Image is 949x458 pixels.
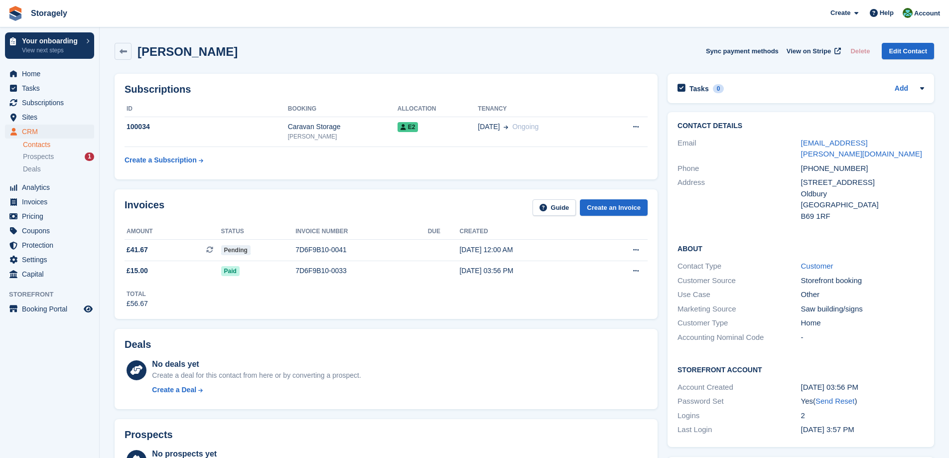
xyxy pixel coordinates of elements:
div: 1 [85,153,94,161]
h2: Subscriptions [125,84,648,95]
div: Caravan Storage [288,122,398,132]
div: Storefront booking [801,275,924,287]
a: View on Stripe [783,43,843,59]
div: 0 [713,84,724,93]
h2: Invoices [125,199,164,216]
span: Deals [23,164,41,174]
a: Your onboarding View next steps [5,32,94,59]
div: [PHONE_NUMBER] [801,163,924,174]
a: Storagely [27,5,71,21]
div: Create a Subscription [125,155,197,165]
div: [DATE] 12:00 AM [459,245,595,255]
span: Tasks [22,81,82,95]
th: Amount [125,224,221,240]
span: CRM [22,125,82,139]
div: Password Set [678,396,801,407]
span: Settings [22,253,82,267]
a: Send Reset [815,397,854,405]
img: Notifications [903,8,913,18]
span: Prospects [23,152,54,161]
div: Home [801,317,924,329]
th: ID [125,101,288,117]
div: [DATE] 03:56 PM [459,266,595,276]
div: Saw building/signs [801,304,924,315]
h2: [PERSON_NAME] [137,45,238,58]
th: Booking [288,101,398,117]
div: Customer Source [678,275,801,287]
a: Preview store [82,303,94,315]
span: £15.00 [127,266,148,276]
span: Pending [221,245,251,255]
h2: Prospects [125,429,173,441]
button: Sync payment methods [706,43,779,59]
a: Create a Deal [152,385,361,395]
span: Booking Portal [22,302,82,316]
p: View next steps [22,46,81,55]
th: Allocation [398,101,478,117]
div: No deals yet [152,358,361,370]
a: menu [5,125,94,139]
div: Create a Deal [152,385,196,395]
a: menu [5,238,94,252]
a: menu [5,180,94,194]
div: [GEOGRAPHIC_DATA] [801,199,924,211]
span: Storefront [9,290,99,300]
div: [STREET_ADDRESS] [801,177,924,188]
a: Add [895,83,908,95]
span: Paid [221,266,240,276]
h2: Storefront Account [678,364,924,374]
span: View on Stripe [787,46,831,56]
th: Tenancy [478,101,604,117]
div: Accounting Nominal Code [678,332,801,343]
a: menu [5,302,94,316]
span: [DATE] [478,122,500,132]
div: Use Case [678,289,801,301]
th: Status [221,224,296,240]
div: £56.67 [127,299,148,309]
span: Create [830,8,850,18]
h2: Deals [125,339,151,350]
div: 100034 [125,122,288,132]
img: stora-icon-8386f47178a22dfd0bd8f6a31ec36ba5ce8667c1dd55bd0f319d3a0aa187defe.svg [8,6,23,21]
span: £41.67 [127,245,148,255]
div: B69 1RF [801,211,924,222]
span: Subscriptions [22,96,82,110]
a: menu [5,209,94,223]
div: Contact Type [678,261,801,272]
div: 7D6F9B10-0033 [295,266,427,276]
span: Coupons [22,224,82,238]
th: Due [428,224,460,240]
span: ( ) [813,397,857,405]
div: - [801,332,924,343]
a: menu [5,224,94,238]
h2: Tasks [689,84,709,93]
div: 2 [801,410,924,422]
div: Address [678,177,801,222]
button: Delete [846,43,874,59]
span: Analytics [22,180,82,194]
span: Ongoing [512,123,539,131]
a: Customer [801,262,833,270]
a: [EMAIL_ADDRESS][PERSON_NAME][DOMAIN_NAME] [801,139,922,158]
a: Prospects 1 [23,152,94,162]
span: Sites [22,110,82,124]
a: Create an Invoice [580,199,648,216]
div: Marketing Source [678,304,801,315]
div: Phone [678,163,801,174]
h2: Contact Details [678,122,924,130]
a: Edit Contact [882,43,934,59]
a: menu [5,195,94,209]
p: Your onboarding [22,37,81,44]
div: Oldbury [801,188,924,200]
div: Other [801,289,924,301]
div: 7D6F9B10-0041 [295,245,427,255]
time: 2025-08-05 14:57:49 UTC [801,425,854,434]
div: Yes [801,396,924,407]
div: Customer Type [678,317,801,329]
a: menu [5,81,94,95]
span: E2 [398,122,418,132]
a: menu [5,253,94,267]
a: menu [5,96,94,110]
span: Home [22,67,82,81]
a: Contacts [23,140,94,150]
